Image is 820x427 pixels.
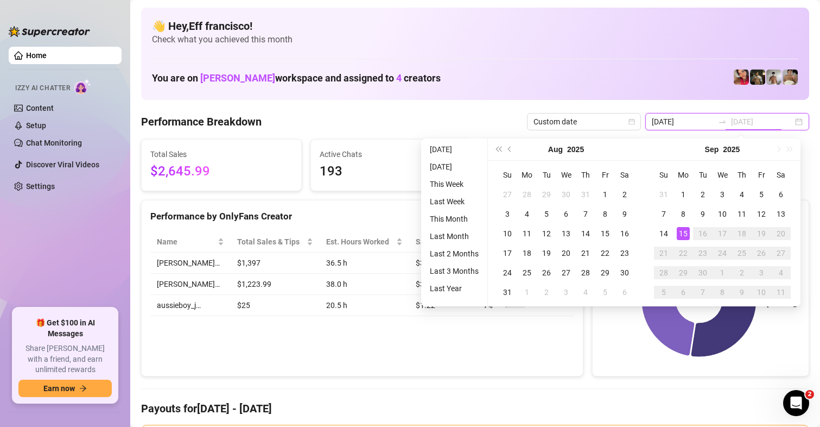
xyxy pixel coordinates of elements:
[750,70,765,85] img: Tony
[320,161,462,182] span: 193
[716,286,729,299] div: 8
[755,247,768,260] div: 26
[501,208,514,221] div: 3
[26,51,47,60] a: Home
[560,227,573,240] div: 13
[752,243,771,263] td: 2025-09-26
[537,263,556,282] td: 2025-08-26
[673,204,693,224] td: 2025-09-08
[735,286,748,299] div: 9
[425,247,483,260] li: Last 2 Months
[615,224,634,243] td: 2025-08-16
[615,204,634,224] td: 2025-08-09
[705,139,719,160] button: Choose a month
[696,266,709,279] div: 30
[783,70,798,85] img: Aussieboy_jfree
[157,236,215,248] span: Name
[26,182,55,191] a: Settings
[576,204,595,224] td: 2025-08-07
[615,263,634,282] td: 2025-08-30
[320,274,409,295] td: 38.0 h
[732,204,752,224] td: 2025-09-11
[498,185,517,204] td: 2025-07-27
[716,227,729,240] div: 17
[150,231,231,253] th: Name
[752,263,771,282] td: 2025-10-03
[517,282,537,302] td: 2025-09-01
[657,188,670,201] div: 31
[654,185,673,204] td: 2025-08-31
[540,247,553,260] div: 19
[618,247,631,260] div: 23
[498,243,517,263] td: 2025-08-17
[150,209,574,224] div: Performance by OnlyFans Creator
[677,208,690,221] div: 8
[504,139,516,160] button: Previous month (PageUp)
[576,282,595,302] td: 2025-09-04
[657,247,670,260] div: 21
[425,265,483,278] li: Last 3 Months
[425,143,483,156] li: [DATE]
[501,227,514,240] div: 10
[713,263,732,282] td: 2025-10-01
[615,185,634,204] td: 2025-08-02
[501,266,514,279] div: 24
[200,72,275,84] span: [PERSON_NAME]
[693,165,713,185] th: Tu
[595,224,615,243] td: 2025-08-15
[152,18,798,34] h4: 👋 Hey, Eff francisco !
[520,247,533,260] div: 18
[732,243,752,263] td: 2025-09-25
[498,282,517,302] td: 2025-08-31
[673,165,693,185] th: Mo
[15,83,70,93] span: Izzy AI Chatter
[595,263,615,282] td: 2025-08-29
[735,208,748,221] div: 11
[517,185,537,204] td: 2025-07-28
[716,266,729,279] div: 1
[771,243,791,263] td: 2025-09-27
[320,148,462,160] span: Active Chats
[657,208,670,221] div: 7
[425,282,483,295] li: Last Year
[560,188,573,201] div: 30
[409,231,477,253] th: Sales / Hour
[520,286,533,299] div: 1
[673,243,693,263] td: 2025-09-22
[150,161,293,182] span: $2,645.99
[713,185,732,204] td: 2025-09-03
[425,178,483,191] li: This Week
[752,165,771,185] th: Fr
[755,188,768,201] div: 5
[579,247,592,260] div: 21
[755,227,768,240] div: 19
[693,263,713,282] td: 2025-09-30
[657,227,670,240] div: 14
[693,224,713,243] td: 2025-09-16
[520,188,533,201] div: 28
[576,263,595,282] td: 2025-08-28
[774,188,787,201] div: 6
[716,188,729,201] div: 3
[654,243,673,263] td: 2025-09-21
[501,188,514,201] div: 27
[716,247,729,260] div: 24
[556,282,576,302] td: 2025-09-03
[735,227,748,240] div: 18
[677,266,690,279] div: 29
[718,117,727,126] span: to
[231,253,320,274] td: $1,397
[652,116,714,128] input: Start date
[771,282,791,302] td: 2025-10-11
[735,188,748,201] div: 4
[615,243,634,263] td: 2025-08-23
[693,204,713,224] td: 2025-09-09
[26,160,99,169] a: Discover Viral Videos
[18,318,112,339] span: 🎁 Get $100 in AI Messages
[673,224,693,243] td: 2025-09-15
[696,208,709,221] div: 9
[654,165,673,185] th: Su
[752,204,771,224] td: 2025-09-12
[752,282,771,302] td: 2025-10-10
[677,227,690,240] div: 15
